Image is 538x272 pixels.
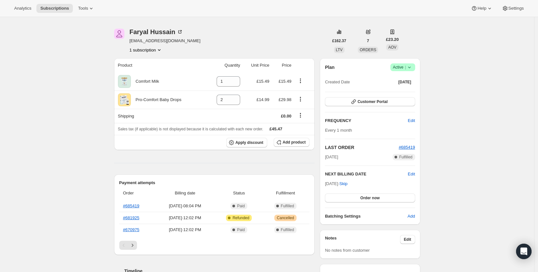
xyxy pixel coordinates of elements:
span: LTV [336,48,343,52]
span: Sales tax (if applicable) is not displayed because it is calculated with each new order. [118,127,263,131]
span: £0.00 [281,114,291,118]
a: #670975 [123,227,140,232]
h2: Payment attempts [119,180,310,186]
span: £29.98 [279,97,291,102]
button: Tools [74,4,98,13]
span: Subscriptions [40,6,69,11]
span: Tools [78,6,88,11]
button: Customer Portal [325,97,415,106]
span: Analytics [14,6,31,11]
h2: Plan [325,64,335,70]
h3: Notes [325,235,400,244]
button: Edit [404,116,419,126]
span: £15.49 [257,79,269,84]
div: Faryal Hussain [130,29,183,35]
button: 7 [363,36,373,45]
th: Price [271,58,293,72]
button: Help [467,4,496,13]
button: #685419 [399,144,415,151]
th: Order [119,186,156,200]
th: Shipping [114,109,206,123]
span: AOV [388,45,396,50]
a: #685419 [399,145,415,150]
a: #685419 [123,203,140,208]
button: Edit [400,235,415,244]
span: Fulfillment [265,190,306,196]
button: Edit [408,171,415,177]
span: Billing date [157,190,213,196]
span: £23.20 [386,36,399,43]
button: Product actions [295,77,306,84]
th: Product [114,58,206,72]
h2: LAST ORDER [325,144,399,151]
span: £15.49 [279,79,291,84]
span: Fulfilled [399,155,412,160]
span: Add [407,213,415,220]
span: £162.37 [332,38,346,43]
span: Edit [408,117,415,124]
span: Active [393,64,413,70]
button: Skip [336,179,351,189]
span: Every 1 month [325,128,352,133]
span: [DATE] [398,80,411,85]
div: Comfort Milk [131,78,159,85]
span: Add product [283,140,306,145]
span: | [405,65,406,70]
span: Fulfilled [281,203,294,209]
button: Add [404,211,419,221]
span: No notes from customer [325,248,370,253]
h2: NEXT BILLING DATE [325,171,408,177]
span: [DATE] · 12:02 PM [157,227,213,233]
span: [DATE] [325,154,338,160]
span: Status [217,190,261,196]
button: Order now [325,193,415,202]
span: Apply discount [235,140,263,145]
div: Open Intercom Messenger [516,244,532,259]
span: Settings [508,6,524,11]
span: [DATE] · 12:02 PM [157,215,213,221]
button: Add product [274,138,309,147]
span: [DATE] · 08:04 PM [157,203,213,209]
span: Cancelled [277,215,294,220]
span: Paid [237,227,245,232]
span: 7 [367,38,369,43]
button: [DATE] [395,78,415,87]
span: £45.47 [269,127,282,131]
button: Product actions [130,47,162,53]
span: Customer Portal [357,99,387,104]
div: Pro-Comfort Baby Drops [131,97,181,103]
span: ORDERS [360,48,376,52]
span: Created Date [325,79,350,85]
span: £14.99 [257,97,269,102]
a: #681925 [123,215,140,220]
span: Order now [360,195,380,201]
h6: Batching Settings [325,213,407,220]
button: Product actions [295,96,306,103]
img: product img [118,93,131,106]
span: Refunded [232,215,249,220]
button: £162.37 [328,36,350,45]
span: Help [477,6,486,11]
span: Paid [237,203,245,209]
h2: FREQUENCY [325,117,408,124]
span: Fulfilled [281,227,294,232]
nav: Pagination [119,241,310,250]
span: [EMAIL_ADDRESS][DOMAIN_NAME] [130,38,201,44]
button: Next [128,241,137,250]
th: Unit Price [242,58,271,72]
button: Analytics [10,4,35,13]
span: Faryal Hussain [114,29,124,39]
button: Apply discount [226,138,267,147]
span: [DATE] · [325,181,347,186]
th: Quantity [206,58,242,72]
button: Settings [498,4,528,13]
img: product img [118,75,131,88]
button: Shipping actions [295,112,306,119]
button: Subscriptions [36,4,73,13]
span: Skip [339,181,347,187]
span: Edit [404,237,411,242]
